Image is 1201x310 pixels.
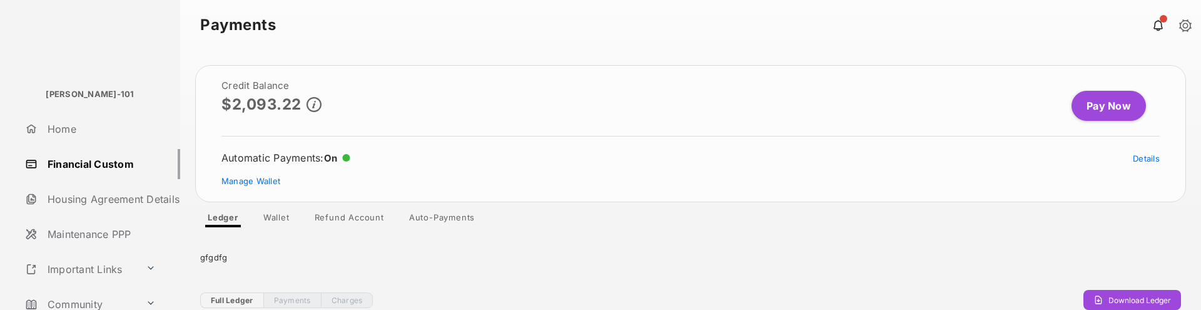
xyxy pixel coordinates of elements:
a: Wallet [253,212,300,227]
a: Home [20,114,180,144]
a: Auto-Payments [399,212,485,227]
a: Details [1133,153,1160,163]
a: Housing Agreement Details [20,184,180,214]
button: Download Ledger [1083,290,1181,310]
p: $2,093.22 [221,96,302,113]
a: Full Ledger [200,292,263,308]
a: Payments [263,292,321,308]
div: gfgdfg [200,242,1181,272]
a: Ledger [198,212,248,227]
div: Automatic Payments : [221,152,350,164]
a: Financial Custom [20,149,180,179]
a: Important Links [20,254,141,284]
h2: Credit Balance [221,81,322,91]
p: [PERSON_NAME]-101 [46,88,134,101]
span: On [324,152,338,164]
span: Download Ledger [1108,296,1171,305]
a: Charges [321,292,373,308]
a: Maintenance PPP [20,219,180,249]
strong: Payments [200,18,276,33]
a: Refund Account [305,212,394,227]
a: Manage Wallet [221,176,280,186]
